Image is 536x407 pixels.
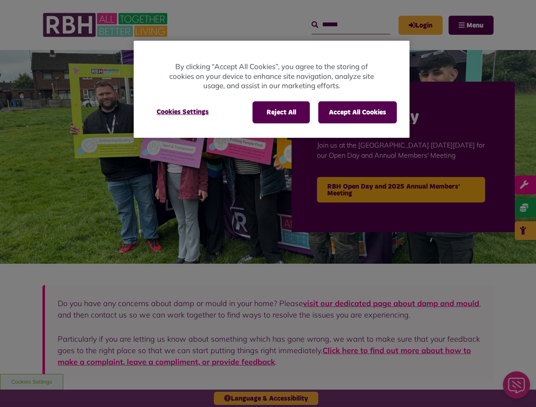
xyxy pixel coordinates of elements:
[146,101,219,123] button: Cookies Settings
[318,101,397,123] button: Accept All Cookies
[253,101,310,123] button: Reject All
[134,41,410,138] div: Cookie banner
[168,62,376,91] p: By clicking “Accept All Cookies”, you agree to the storing of cookies on your device to enhance s...
[134,41,410,138] div: Privacy
[5,3,32,30] div: Close Web Assistant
